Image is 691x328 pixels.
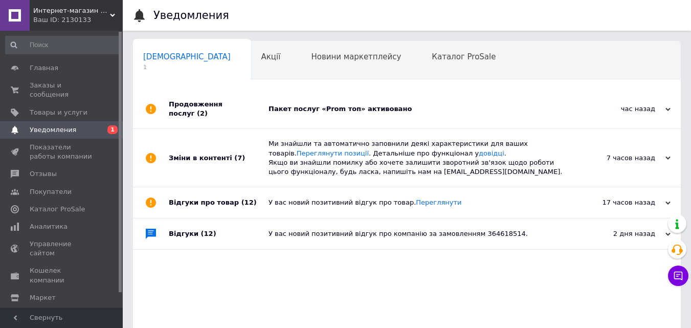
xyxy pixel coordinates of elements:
[241,199,257,206] span: (12)
[169,129,269,187] div: Зміни в контенті
[30,108,87,117] span: Товары и услуги
[568,104,671,114] div: час назад
[153,9,229,21] h1: Уведомления
[169,90,269,128] div: Продовження послуг
[197,110,208,117] span: (2)
[261,52,281,61] span: Акції
[30,125,76,135] span: Уведомления
[30,187,72,196] span: Покупатели
[33,15,123,25] div: Ваш ID: 2130133
[568,229,671,238] div: 2 дня назад
[234,154,245,162] span: (7)
[432,52,496,61] span: Каталог ProSale
[33,6,110,15] span: Интернет-магазин "КИРА"
[143,52,231,61] span: [DEMOGRAPHIC_DATA]
[169,187,269,218] div: Відгуки про товар
[269,198,568,207] div: У вас новий позитивний відгук про товар.
[201,230,216,237] span: (12)
[269,104,568,114] div: Пакет послуг «Prom топ» активовано
[30,169,57,179] span: Отзывы
[5,36,121,54] input: Поиск
[668,266,688,286] button: Чат с покупателем
[30,143,95,161] span: Показатели работы компании
[30,63,58,73] span: Главная
[269,139,568,177] div: Ми знайшли та автоматично заповнили деякі характеристики для ваших товарів. . Детальніше про функ...
[269,229,568,238] div: У вас новий позитивний відгук про компанію за замовленням 364618514.
[479,149,504,157] a: довідці
[169,218,269,249] div: Відгуки
[30,266,95,285] span: Кошелек компании
[30,81,95,99] span: Заказы и сообщения
[297,149,369,157] a: Переглянути позиції
[30,239,95,258] span: Управление сайтом
[30,222,68,231] span: Аналитика
[416,199,461,206] a: Переглянути
[568,154,671,163] div: 7 часов назад
[568,198,671,207] div: 17 часов назад
[30,293,56,302] span: Маркет
[143,63,231,71] span: 1
[107,125,118,134] span: 1
[30,205,85,214] span: Каталог ProSale
[311,52,401,61] span: Новини маркетплейсу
